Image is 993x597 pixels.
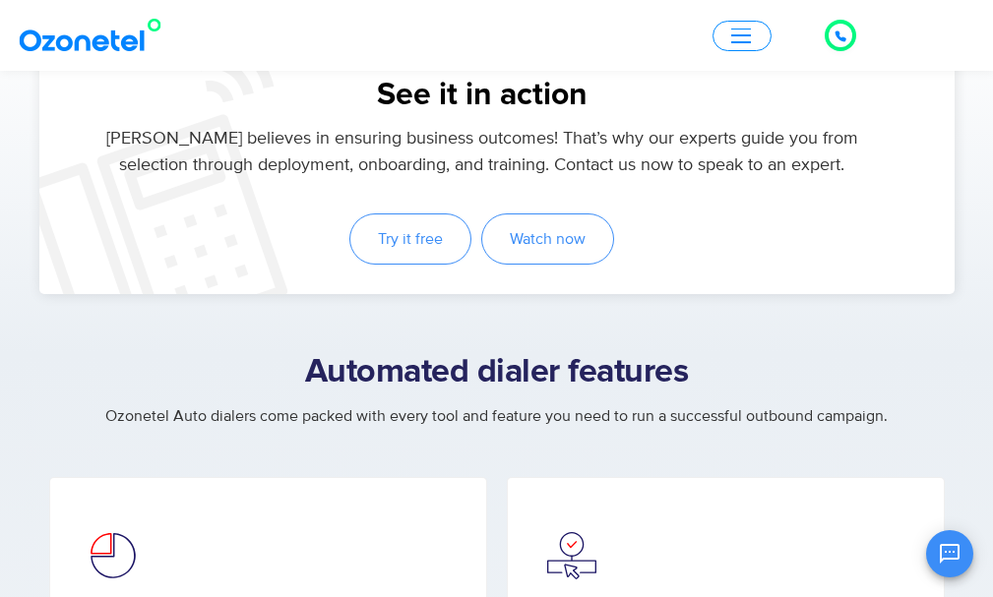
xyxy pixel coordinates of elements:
h2: Automated dialer features [39,353,955,392]
span: Ozonetel Auto dialers come packed with every tool and feature you need to run a successful outbou... [105,406,888,426]
p: [PERSON_NAME] believes in ensuring business outcomes! That’s why our experts guide you from selec... [79,126,886,179]
h5: See it in action [79,80,886,111]
a: Watch now [481,213,614,265]
span: Try it free [378,231,443,247]
span: Watch now [510,231,586,247]
a: Try it free [349,213,471,265]
button: Open chat [926,530,973,577]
